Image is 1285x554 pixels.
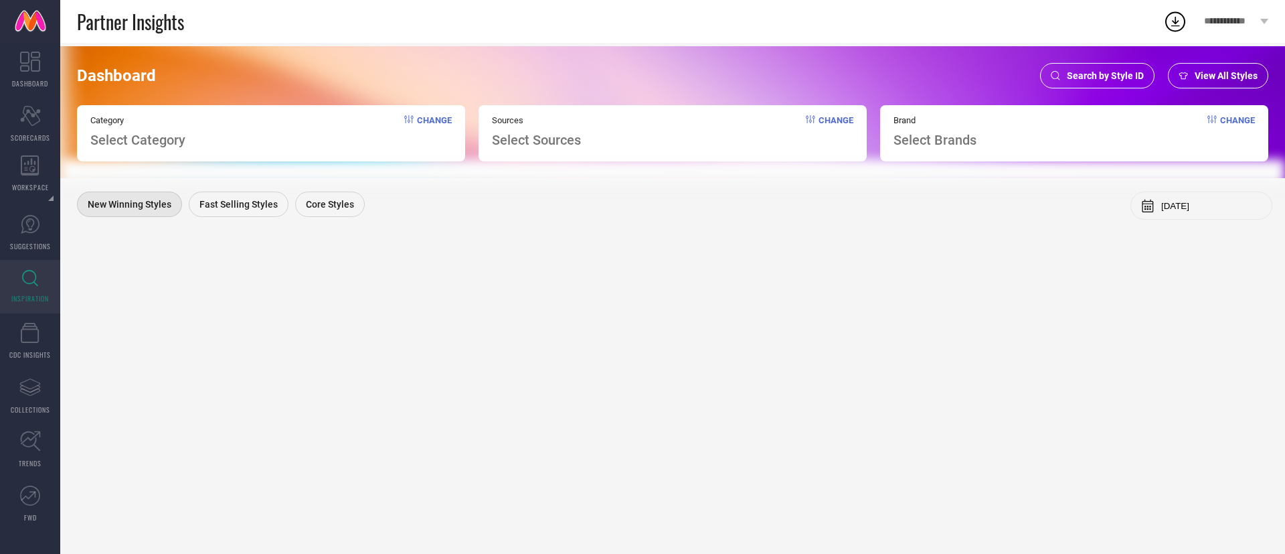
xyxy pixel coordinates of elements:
span: SUGGESTIONS [10,241,51,251]
span: Search by Style ID [1067,70,1144,81]
span: Sources [492,115,581,125]
span: Fast Selling Styles [199,199,278,210]
span: New Winning Styles [88,199,171,210]
input: Select month [1161,201,1262,211]
span: FWD [24,512,37,523]
span: Core Styles [306,199,354,210]
span: TRENDS [19,458,41,468]
span: CDC INSIGHTS [9,350,51,360]
span: SCORECARDS [11,133,50,143]
span: INSPIRATION [11,293,49,303]
span: Change [819,115,853,148]
span: View All Styles [1195,70,1258,81]
span: Change [1220,115,1255,148]
span: Brand [893,115,976,125]
span: Dashboard [77,66,156,85]
span: Category [90,115,185,125]
span: Change [417,115,452,148]
span: Partner Insights [77,8,184,36]
span: WORKSPACE [12,182,49,192]
span: Select Category [90,132,185,148]
span: DASHBOARD [12,78,48,88]
span: Select Sources [492,132,581,148]
span: COLLECTIONS [11,405,50,415]
div: Open download list [1163,9,1187,33]
span: Select Brands [893,132,976,148]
